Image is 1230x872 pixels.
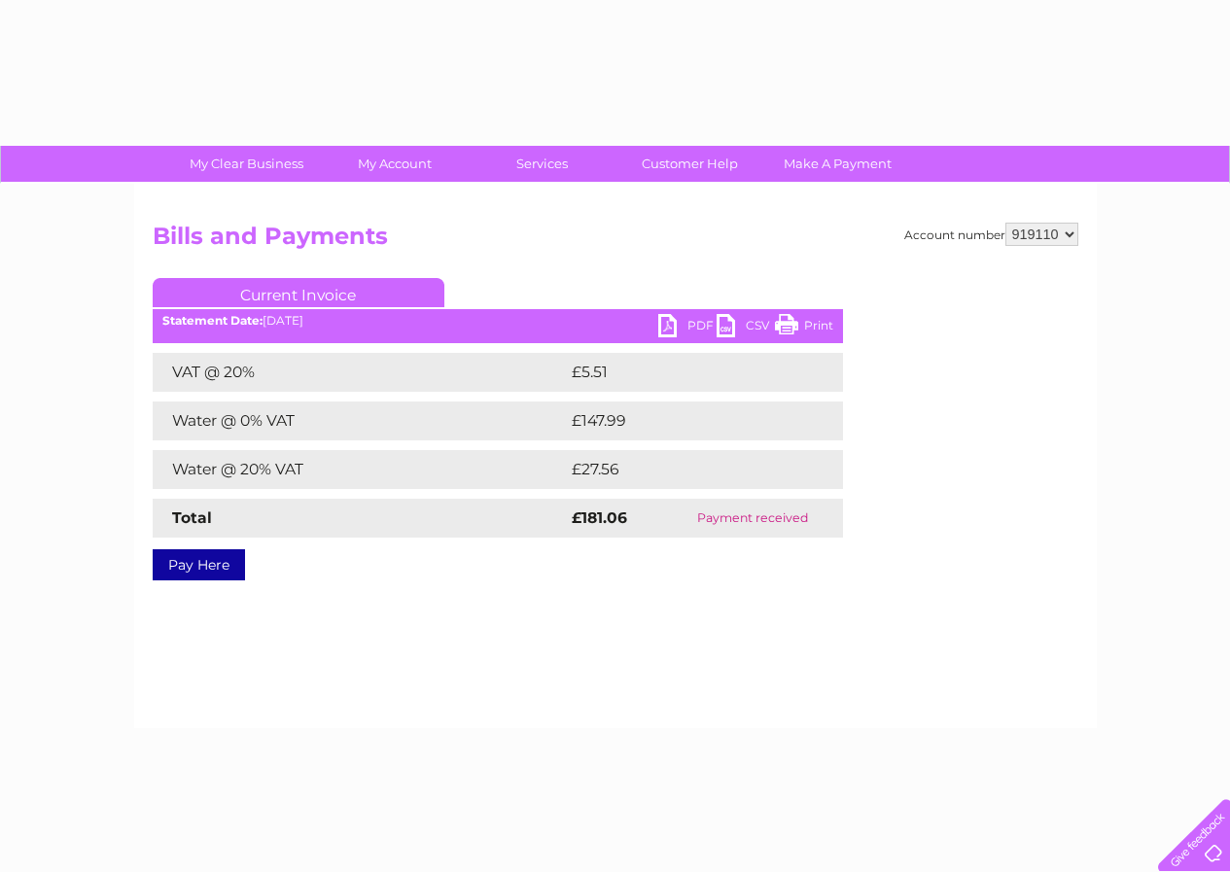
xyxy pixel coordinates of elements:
[153,314,843,328] div: [DATE]
[153,450,567,489] td: Water @ 20% VAT
[162,313,263,328] b: Statement Date:
[567,401,807,440] td: £147.99
[153,353,567,392] td: VAT @ 20%
[775,314,833,342] a: Print
[462,146,622,182] a: Services
[153,223,1078,260] h2: Bills and Payments
[658,314,717,342] a: PDF
[567,353,794,392] td: £5.51
[314,146,474,182] a: My Account
[572,508,627,527] strong: £181.06
[166,146,327,182] a: My Clear Business
[153,401,567,440] td: Water @ 0% VAT
[717,314,775,342] a: CSV
[153,278,444,307] a: Current Invoice
[663,499,842,538] td: Payment received
[153,549,245,580] a: Pay Here
[610,146,770,182] a: Customer Help
[757,146,918,182] a: Make A Payment
[567,450,803,489] td: £27.56
[904,223,1078,246] div: Account number
[172,508,212,527] strong: Total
